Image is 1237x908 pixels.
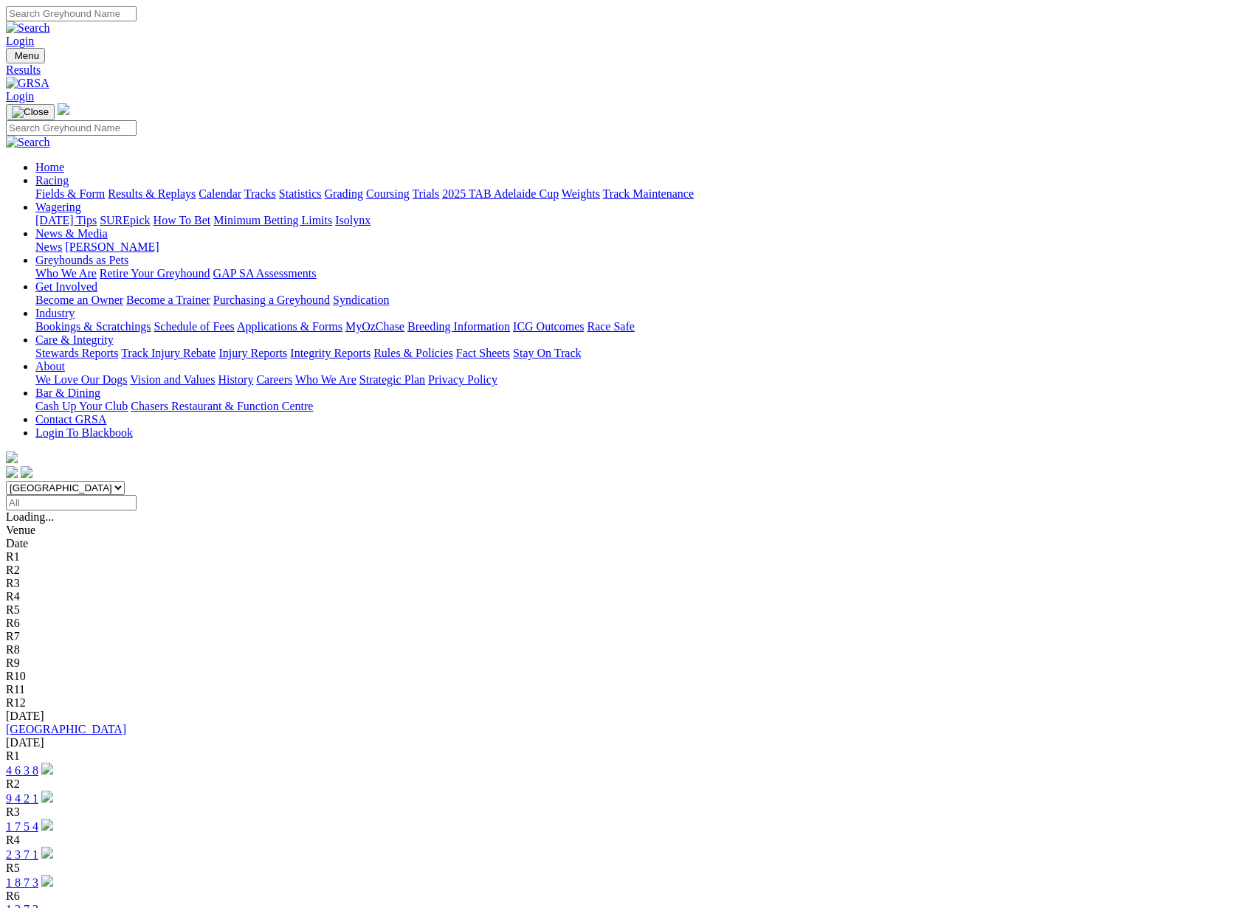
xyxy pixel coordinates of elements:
[256,373,292,386] a: Careers
[35,400,128,412] a: Cash Up Your Club
[279,187,322,200] a: Statistics
[6,35,34,47] a: Login
[6,820,38,833] a: 1 7 5 4
[290,347,371,359] a: Integrity Reports
[41,819,53,831] img: play-circle.svg
[6,120,137,136] input: Search
[6,736,1231,749] div: [DATE]
[154,214,211,226] a: How To Bet
[6,136,50,149] img: Search
[244,187,276,200] a: Tracks
[6,603,1231,617] div: R5
[6,524,1231,537] div: Venue
[6,48,45,63] button: Toggle navigation
[6,683,1231,696] div: R11
[199,187,241,200] a: Calendar
[6,21,50,35] img: Search
[35,400,1231,413] div: Bar & Dining
[6,710,1231,723] div: [DATE]
[130,373,215,386] a: Vision and Values
[6,670,1231,683] div: R10
[6,510,54,523] span: Loading...
[237,320,342,333] a: Applications & Forms
[6,577,1231,590] div: R3
[345,320,404,333] a: MyOzChase
[35,267,1231,280] div: Greyhounds as Pets
[6,90,34,103] a: Login
[12,106,49,118] img: Close
[6,805,1231,819] div: R3
[15,50,39,61] span: Menu
[35,373,1231,387] div: About
[35,214,1231,227] div: Wagering
[35,161,64,173] a: Home
[6,834,1231,847] div: R4
[6,537,1231,550] div: Date
[6,876,38,889] a: 1 8 7 3
[213,267,317,280] a: GAP SA Assessments
[35,227,108,240] a: News & Media
[35,187,1231,201] div: Racing
[35,201,81,213] a: Wagering
[428,373,497,386] a: Privacy Policy
[587,320,634,333] a: Race Safe
[513,347,581,359] a: Stay On Track
[442,187,559,200] a: 2025 TAB Adelaide Cup
[6,777,1231,791] div: R2
[603,187,694,200] a: Track Maintenance
[35,413,106,426] a: Contact GRSA
[6,63,1231,77] a: Results
[407,320,510,333] a: Breeding Information
[108,187,196,200] a: Results & Replays
[6,6,137,21] input: Search
[6,656,1231,670] div: R9
[6,723,126,735] a: [GEOGRAPHIC_DATA]
[35,240,62,253] a: News
[35,174,69,187] a: Racing
[35,254,128,266] a: Greyhounds as Pets
[6,643,1231,656] div: R8
[218,347,287,359] a: Injury Reports
[6,792,38,805] a: 9 4 2 1
[35,267,97,280] a: Who We Are
[359,373,425,386] a: Strategic Plan
[35,214,97,226] a: [DATE] Tips
[6,550,1231,564] div: R1
[6,862,1231,875] div: R5
[35,426,133,439] a: Login To Blackbook
[218,373,253,386] a: History
[35,294,123,306] a: Become an Owner
[121,347,216,359] a: Track Injury Rebate
[325,187,363,200] a: Grading
[6,749,1231,763] div: R1
[213,214,332,226] a: Minimum Betting Limits
[6,495,137,510] input: Select date
[35,320,151,333] a: Bookings & Scratchings
[456,347,510,359] a: Fact Sheets
[41,847,53,859] img: play-circle.svg
[154,320,234,333] a: Schedule of Fees
[213,294,330,306] a: Purchasing a Greyhound
[41,763,53,774] img: play-circle.svg
[6,466,18,478] img: facebook.svg
[6,77,49,90] img: GRSA
[35,387,100,399] a: Bar & Dining
[35,307,75,319] a: Industry
[58,103,69,115] img: logo-grsa-white.png
[35,360,65,372] a: About
[131,400,313,412] a: Chasers Restaurant & Function Centre
[6,764,38,777] a: 4 6 3 8
[35,347,118,359] a: Stewards Reports
[6,451,18,463] img: logo-grsa-white.png
[6,696,1231,710] div: R12
[100,214,150,226] a: SUREpick
[35,187,105,200] a: Fields & Form
[21,466,32,478] img: twitter.svg
[35,294,1231,307] div: Get Involved
[513,320,584,333] a: ICG Outcomes
[126,294,210,306] a: Become a Trainer
[562,187,600,200] a: Weights
[6,848,38,861] a: 2 3 7 1
[35,333,114,346] a: Care & Integrity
